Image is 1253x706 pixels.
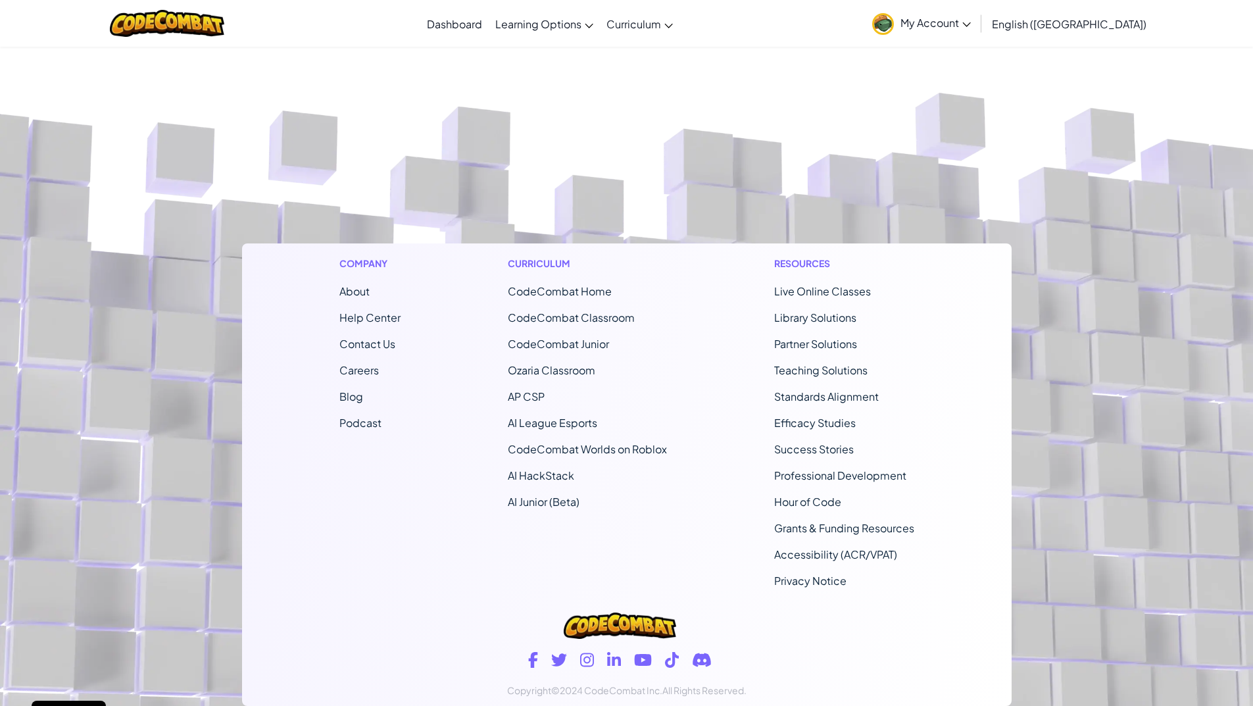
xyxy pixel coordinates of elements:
[564,613,676,639] img: CodeCombat logo
[551,684,662,696] span: ©2024 CodeCombat Inc.
[339,390,363,403] a: Blog
[508,416,597,430] a: AI League Esports
[985,6,1153,41] a: English ([GEOGRAPHIC_DATA])
[774,442,854,456] a: Success Stories
[489,6,600,41] a: Learning Options
[774,521,914,535] a: Grants & Funding Resources
[774,495,841,509] a: Hour of Code
[339,363,379,377] a: Careers
[339,257,401,270] h1: Company
[508,363,595,377] a: Ozaria Classroom
[774,363,868,377] a: Teaching Solutions
[339,284,370,298] a: About
[774,257,914,270] h1: Resources
[507,684,551,696] span: Copyright
[774,284,871,298] a: Live Online Classes
[339,337,395,351] span: Contact Us
[600,6,679,41] a: Curriculum
[110,10,225,37] img: CodeCombat logo
[508,284,612,298] span: CodeCombat Home
[774,311,856,324] a: Library Solutions
[606,17,661,31] span: Curriculum
[508,442,667,456] a: CodeCombat Worlds on Roblox
[662,684,747,696] span: All Rights Reserved.
[420,6,489,41] a: Dashboard
[774,574,847,588] a: Privacy Notice
[774,468,906,482] a: Professional Development
[508,337,609,351] a: CodeCombat Junior
[774,337,857,351] a: Partner Solutions
[774,390,879,403] a: Standards Alignment
[774,547,897,561] a: Accessibility (ACR/VPAT)
[508,257,667,270] h1: Curriculum
[508,311,635,324] a: CodeCombat Classroom
[495,17,581,31] span: Learning Options
[774,416,856,430] a: Efficacy Studies
[900,16,971,30] span: My Account
[339,416,381,430] a: Podcast
[508,390,545,403] a: AP CSP
[339,311,401,324] a: Help Center
[992,17,1146,31] span: English ([GEOGRAPHIC_DATA])
[508,468,574,482] a: AI HackStack
[866,3,977,44] a: My Account
[872,13,894,35] img: avatar
[508,495,579,509] a: AI Junior (Beta)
